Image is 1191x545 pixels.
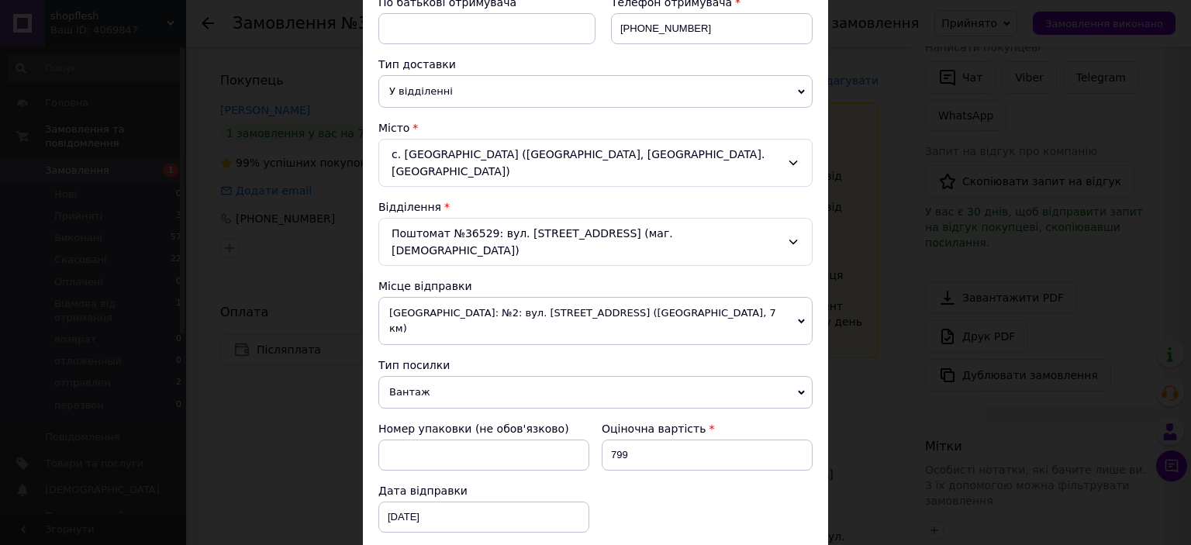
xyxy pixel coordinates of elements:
div: Оціночна вартість [602,421,813,436]
div: Дата відправки [378,483,589,498]
span: У відділенні [378,75,813,108]
div: Номер упаковки (не обов'язково) [378,421,589,436]
input: +380 [611,13,813,44]
span: [GEOGRAPHIC_DATA]: №2: вул. [STREET_ADDRESS] ([GEOGRAPHIC_DATA], 7 км) [378,297,813,345]
div: Поштомат №36529: вул. [STREET_ADDRESS] (маг. [DEMOGRAPHIC_DATA]) [378,218,813,266]
div: с. [GEOGRAPHIC_DATA] ([GEOGRAPHIC_DATA], [GEOGRAPHIC_DATA]. [GEOGRAPHIC_DATA]) [378,139,813,187]
span: Тип доставки [378,58,456,71]
span: Місце відправки [378,280,472,292]
div: Відділення [378,199,813,215]
div: Місто [378,120,813,136]
span: Вантаж [378,376,813,409]
span: Тип посилки [378,359,450,371]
